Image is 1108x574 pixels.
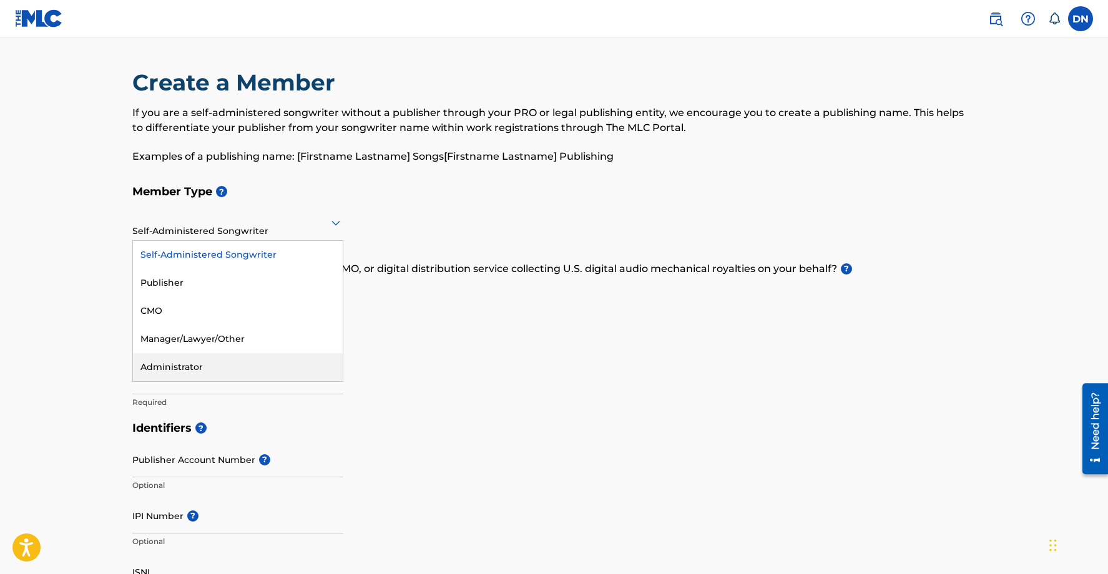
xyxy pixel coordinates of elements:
span: ? [195,422,207,434]
p: Examples of a publishing name: [Firstname Lastname] Songs[Firstname Lastname] Publishing [132,149,976,164]
div: Help [1016,6,1041,31]
span: ? [841,263,852,275]
div: Notifications [1048,12,1061,25]
p: If you are a self-administered songwriter without a publisher through your PRO or legal publishin... [132,105,976,135]
iframe: Chat Widget [1046,514,1108,574]
img: MLC Logo [15,9,63,27]
div: Drag [1049,527,1057,564]
img: search [988,11,1003,26]
div: CMO [133,297,343,325]
div: User Menu [1068,6,1093,31]
p: Do you have a publisher, administrator, CMO, or digital distribution service collecting U.S. digi... [132,261,976,276]
h5: Member Name [132,333,976,359]
img: help [1021,11,1036,26]
p: Optional [132,480,343,491]
div: Administrator [133,353,343,381]
h5: Member Type [132,178,976,205]
p: Required [132,397,343,408]
a: Public Search [983,6,1008,31]
div: Manager/Lawyer/Other [133,325,343,353]
span: ? [187,510,199,522]
div: Publisher [133,269,343,297]
span: ? [216,186,227,197]
h5: Identifiers [132,415,976,442]
p: Optional [132,536,343,547]
h2: Create a Member [132,69,341,97]
div: Self-Administered Songwriter [132,207,343,238]
span: ? [259,454,270,465]
div: Self-Administered Songwriter [133,241,343,269]
iframe: Resource Center [1073,379,1108,479]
